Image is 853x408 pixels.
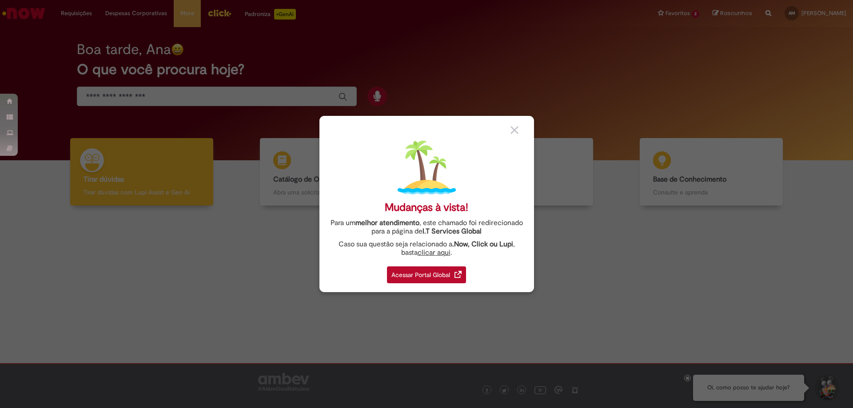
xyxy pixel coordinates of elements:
a: I.T Services Global [423,222,482,236]
img: island.png [398,139,456,197]
div: Caso sua questão seja relacionado a , basta . [326,240,527,257]
div: Para um , este chamado foi redirecionado para a página de [326,219,527,236]
strong: melhor atendimento [355,218,419,227]
div: Acessar Portal Global [387,266,466,283]
a: clicar aqui [418,243,450,257]
img: close_button_grey.png [510,126,518,134]
strong: .Now, Click ou Lupi [452,240,513,249]
a: Acessar Portal Global [387,261,466,283]
div: Mudanças à vista! [385,201,468,214]
img: redirect_link.png [454,271,462,278]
